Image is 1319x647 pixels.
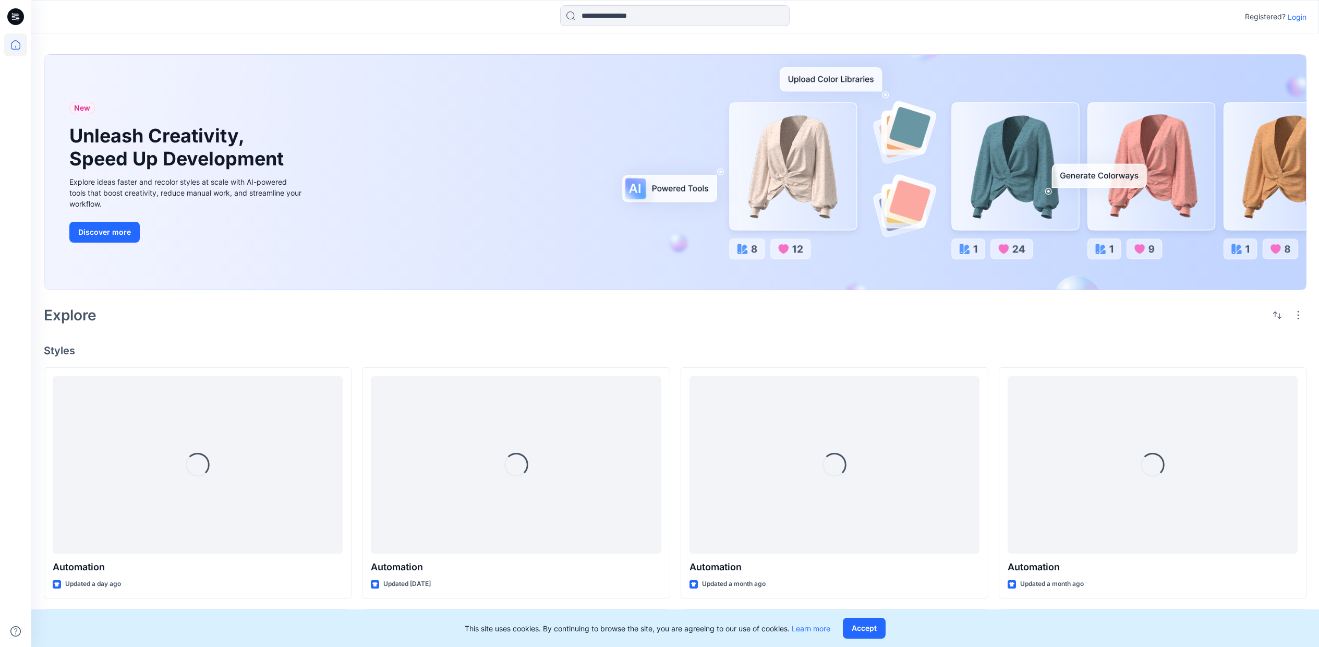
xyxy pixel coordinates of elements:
p: Automation [689,560,979,574]
span: New [74,102,90,114]
a: Discover more [69,222,304,243]
p: Automation [53,560,343,574]
p: Updated [DATE] [383,579,431,590]
p: Updated a month ago [702,579,766,590]
p: Registered? [1245,10,1286,23]
div: Explore ideas faster and recolor styles at scale with AI-powered tools that boost creativity, red... [69,176,304,209]
button: Accept [843,618,886,639]
p: Automation [371,560,661,574]
h4: Styles [44,344,1306,357]
p: Updated a month ago [1020,579,1084,590]
button: Discover more [69,222,140,243]
h2: Explore [44,307,96,323]
p: This site uses cookies. By continuing to browse the site, you are agreeing to our use of cookies. [465,623,830,634]
a: Learn more [792,624,830,633]
p: Login [1288,11,1306,22]
p: Automation [1008,560,1298,574]
h1: Unleash Creativity, Speed Up Development [69,125,288,170]
p: Updated a day ago [65,579,121,590]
